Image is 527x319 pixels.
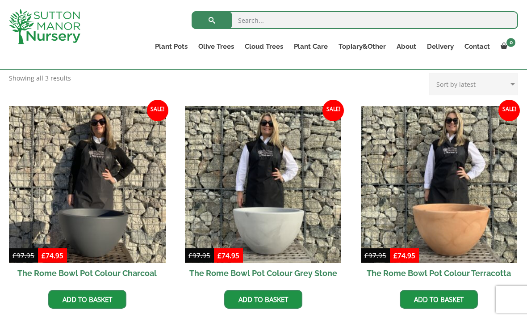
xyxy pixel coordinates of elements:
[185,263,342,283] h2: The Rome Bowl Pot Colour Grey Stone
[185,106,342,263] img: The Rome Bowl Pot Colour Grey Stone
[400,290,478,309] a: Add to basket: “The Rome Bowl Pot Colour Terracotta”
[217,251,222,260] span: £
[217,251,239,260] bdi: 74.95
[9,73,71,84] p: Showing all 3 results
[193,40,239,53] a: Olive Trees
[393,251,415,260] bdi: 74.95
[393,251,397,260] span: £
[42,251,46,260] span: £
[459,40,495,53] a: Contact
[495,40,518,53] a: 0
[13,251,17,260] span: £
[9,106,166,263] img: The Rome Bowl Pot Colour Charcoal
[9,263,166,283] h2: The Rome Bowl Pot Colour Charcoal
[188,251,210,260] bdi: 97.95
[498,100,520,121] span: Sale!
[364,251,386,260] bdi: 97.95
[192,11,518,29] input: Search...
[422,40,459,53] a: Delivery
[9,9,80,44] img: logo
[42,251,63,260] bdi: 74.95
[429,73,518,95] select: Shop order
[224,290,302,309] a: Add to basket: “The Rome Bowl Pot Colour Grey Stone”
[322,100,344,121] span: Sale!
[361,263,518,283] h2: The Rome Bowl Pot Colour Terracotta
[9,106,166,283] a: Sale! The Rome Bowl Pot Colour Charcoal
[48,290,126,309] a: Add to basket: “The Rome Bowl Pot Colour Charcoal”
[147,100,168,121] span: Sale!
[150,40,193,53] a: Plant Pots
[364,251,368,260] span: £
[13,251,34,260] bdi: 97.95
[361,106,518,283] a: Sale! The Rome Bowl Pot Colour Terracotta
[506,38,515,47] span: 0
[333,40,391,53] a: Topiary&Other
[239,40,289,53] a: Cloud Trees
[391,40,422,53] a: About
[361,106,518,263] img: The Rome Bowl Pot Colour Terracotta
[188,251,192,260] span: £
[289,40,333,53] a: Plant Care
[185,106,342,283] a: Sale! The Rome Bowl Pot Colour Grey Stone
